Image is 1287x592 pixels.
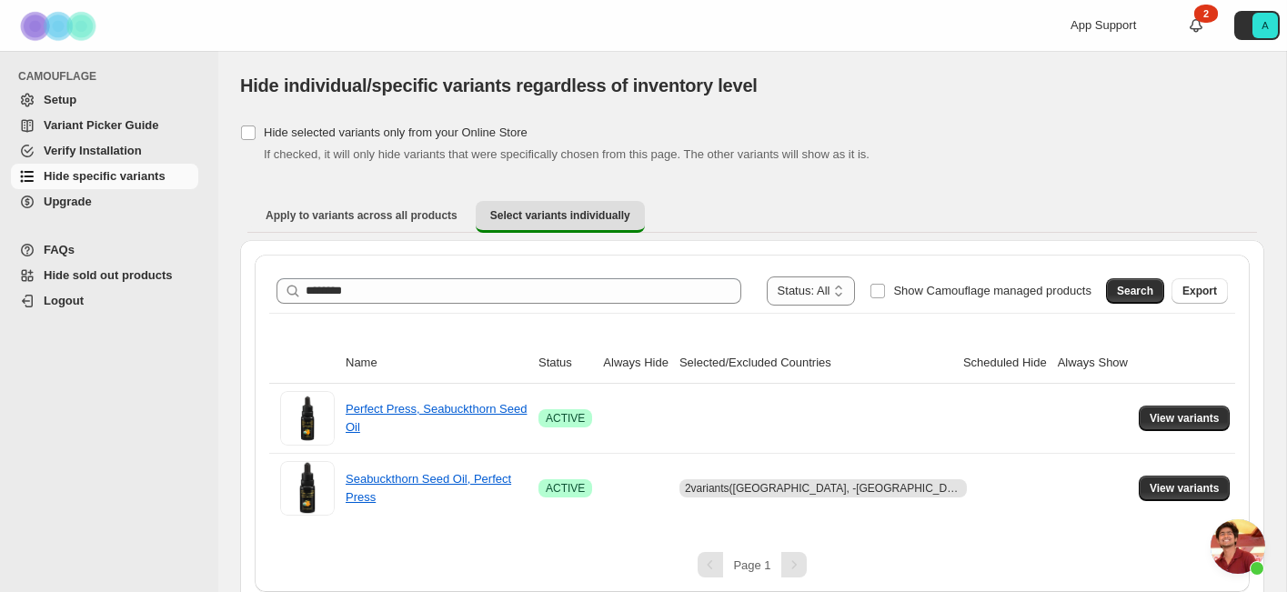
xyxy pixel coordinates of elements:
a: Perfect Press, Seabuckthorn Seed Oil [346,402,527,434]
a: Hide sold out products [11,263,198,288]
button: Avatar with initials A [1234,11,1280,40]
a: Setup [11,87,198,113]
a: Upgrade [11,189,198,215]
th: Scheduled Hide [958,343,1052,384]
a: Variant Picker Guide [11,113,198,138]
img: Camouflage [15,1,106,51]
th: Selected/Excluded Countries [674,343,958,384]
span: Hide sold out products [44,268,173,282]
a: FAQs [11,237,198,263]
span: Search [1117,284,1153,298]
button: Select variants individually [476,201,645,233]
span: Upgrade [44,195,92,208]
span: Hide selected variants only from your Online Store [264,125,528,139]
th: Name [340,343,533,384]
span: Verify Installation [44,144,142,157]
img: Perfect Press, Seabuckthorn Seed Oil [280,391,335,446]
button: Export [1171,278,1228,304]
span: Avatar with initials A [1252,13,1278,38]
button: Search [1106,278,1164,304]
a: Hide specific variants [11,164,198,189]
span: Hide specific variants [44,169,166,183]
th: Always Show [1052,343,1133,384]
span: Logout [44,294,84,307]
img: Seabuckthorn Seed Oil, Perfect Press [280,461,335,516]
th: Always Hide [598,343,674,384]
span: App Support [1071,18,1136,32]
span: Hide individual/specific variants regardless of inventory level [240,75,758,95]
button: View variants [1139,406,1231,431]
span: ACTIVE [546,411,585,426]
span: CAMOUFLAGE [18,69,206,84]
a: 2 [1187,16,1205,35]
span: View variants [1150,411,1220,426]
span: Apply to variants across all products [266,208,457,223]
span: If checked, it will only hide variants that were specifically chosen from this page. The other va... [264,147,870,161]
span: ACTIVE [546,481,585,496]
span: Select variants individually [490,208,630,223]
a: Verify Installation [11,138,198,164]
div: 2 [1194,5,1218,23]
button: Apply to variants across all products [251,201,472,230]
span: Show Camouflage managed products [893,284,1091,297]
span: 2 variants ([GEOGRAPHIC_DATA], -[GEOGRAPHIC_DATA]) [685,482,973,495]
th: Status [533,343,598,384]
button: View variants [1139,476,1231,501]
span: Page 1 [733,558,770,572]
span: Setup [44,93,76,106]
a: Seabuckthorn Seed Oil, Perfect Press [346,472,511,504]
a: Logout [11,288,198,314]
span: Variant Picker Guide [44,118,158,132]
a: Open chat [1211,519,1265,574]
text: A [1262,20,1269,31]
span: FAQs [44,243,75,256]
nav: Pagination [269,552,1235,577]
span: Export [1182,284,1217,298]
span: View variants [1150,481,1220,496]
